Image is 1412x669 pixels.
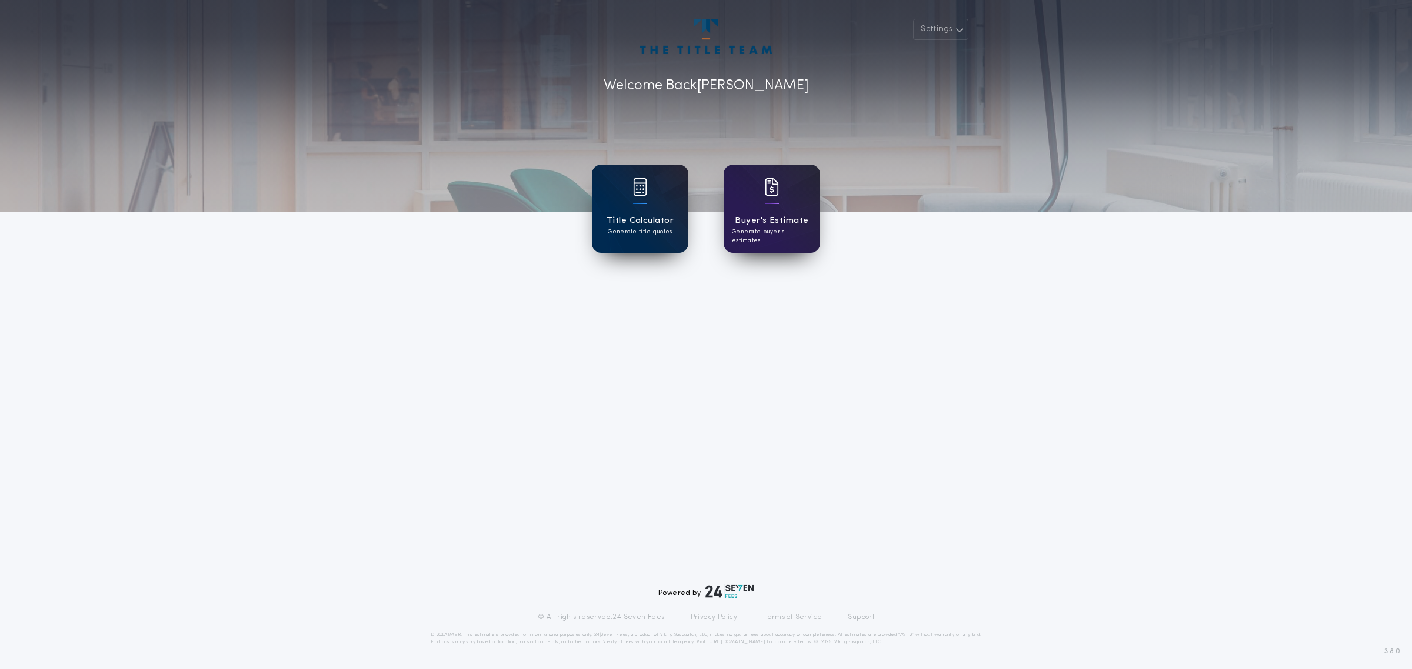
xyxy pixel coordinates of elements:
a: Terms of Service [763,613,822,622]
p: DISCLAIMER: This estimate is provided for informational purposes only. 24|Seven Fees, a product o... [431,631,981,645]
h1: Title Calculator [607,214,674,228]
h1: Buyer's Estimate [735,214,808,228]
a: [URL][DOMAIN_NAME] [707,640,765,644]
p: Generate title quotes [608,228,672,236]
p: Welcome Back [PERSON_NAME] [604,75,809,96]
img: card icon [765,178,779,196]
p: © All rights reserved. 24|Seven Fees [538,613,665,622]
a: card iconTitle CalculatorGenerate title quotes [592,165,688,253]
a: Support [848,613,874,622]
p: Generate buyer's estimates [732,228,812,245]
img: account-logo [640,19,772,54]
img: card icon [633,178,647,196]
a: card iconBuyer's EstimateGenerate buyer's estimates [724,165,820,253]
a: Privacy Policy [691,613,738,622]
div: Powered by [658,584,754,598]
img: logo [705,584,754,598]
button: Settings [913,19,968,40]
span: 3.8.0 [1384,646,1400,657]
